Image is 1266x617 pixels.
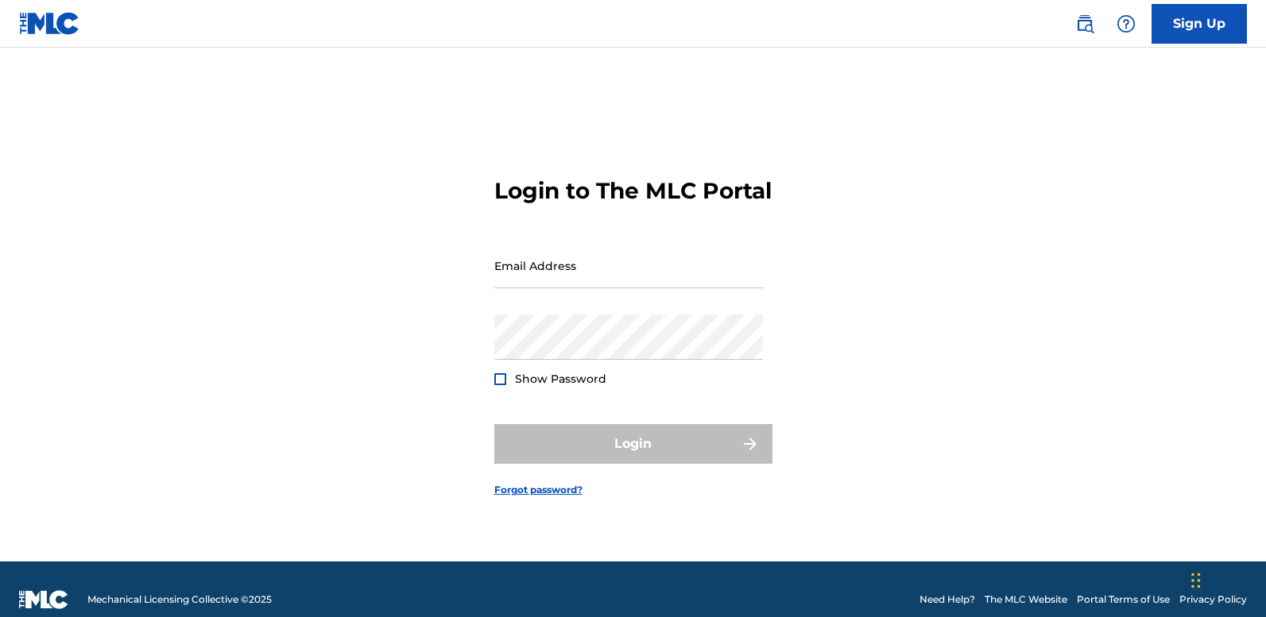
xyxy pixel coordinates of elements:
[1179,592,1247,607] a: Privacy Policy
[1110,8,1142,40] div: Help
[1187,541,1266,617] iframe: Chat Widget
[1191,557,1201,604] div: Drag
[985,592,1067,607] a: The MLC Website
[1117,14,1136,33] img: help
[19,590,68,609] img: logo
[494,177,772,205] h3: Login to The MLC Portal
[19,12,80,35] img: MLC Logo
[494,483,583,497] a: Forgot password?
[87,592,272,607] span: Mechanical Licensing Collective © 2025
[515,372,606,386] span: Show Password
[1152,4,1247,44] a: Sign Up
[919,592,975,607] a: Need Help?
[1069,8,1101,40] a: Public Search
[1075,14,1094,33] img: search
[1077,592,1170,607] a: Portal Terms of Use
